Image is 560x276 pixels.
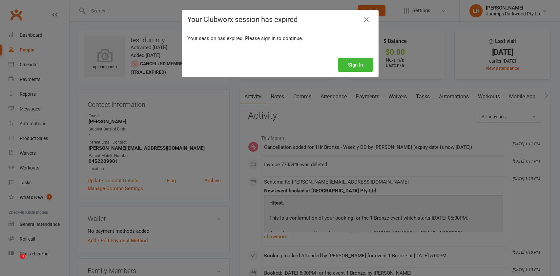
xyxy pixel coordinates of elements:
[361,14,372,25] a: Close
[187,15,373,24] h4: Your Clubworx session has expired
[7,254,22,269] iframe: Intercom live chat
[338,58,373,72] button: Sign In
[187,35,303,41] span: Your session has expired. Please sign in to continue.
[20,254,25,259] span: 3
